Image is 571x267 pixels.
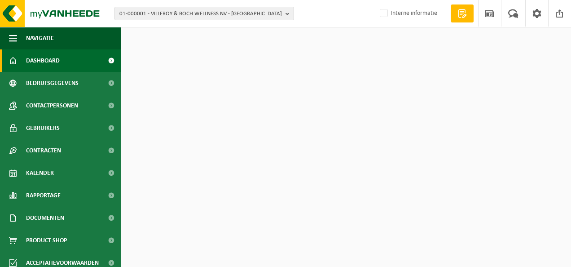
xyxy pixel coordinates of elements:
span: Contracten [26,139,61,162]
button: 01-000001 - VILLEROY & BOCH WELLNESS NV - [GEOGRAPHIC_DATA] [114,7,294,20]
span: Documenten [26,207,64,229]
span: Bedrijfsgegevens [26,72,79,94]
span: Gebruikers [26,117,60,139]
span: Rapportage [26,184,61,207]
span: Dashboard [26,49,60,72]
span: 01-000001 - VILLEROY & BOCH WELLNESS NV - [GEOGRAPHIC_DATA] [119,7,282,21]
span: Kalender [26,162,54,184]
label: Interne informatie [378,7,437,20]
span: Navigatie [26,27,54,49]
span: Contactpersonen [26,94,78,117]
span: Product Shop [26,229,67,252]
